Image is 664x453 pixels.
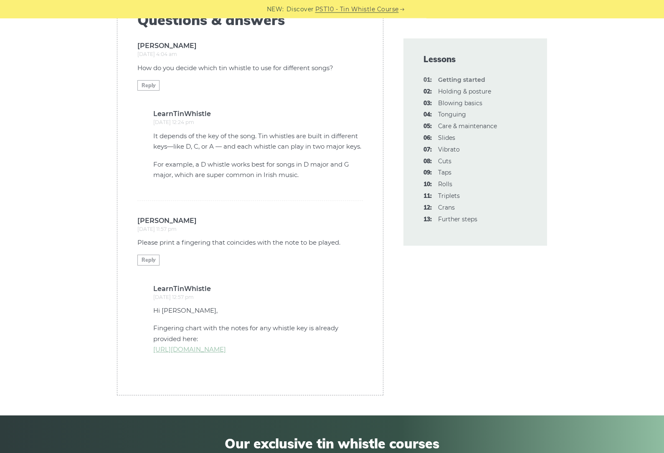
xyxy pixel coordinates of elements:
a: 03:Blowing basics [438,99,482,107]
a: PST10 - Tin Whistle Course [315,5,399,14]
span: Discover [286,5,314,14]
span: 10: [423,180,432,190]
span: 05: [423,121,432,132]
b: LearnTinWhistle [153,286,363,293]
span: Questions & answers [137,12,363,29]
a: Reply to Patricia Keeley [137,255,160,266]
span: 13: [423,215,432,225]
span: 03: [423,99,432,109]
a: 06:Slides [438,134,455,142]
a: Reply to Elisha Temple [137,81,160,91]
p: Please print a fingering that coincides with the note to be played. [137,238,363,248]
a: 13:Further steps [438,215,477,223]
b: [PERSON_NAME] [137,43,363,50]
span: 07: [423,145,432,155]
span: 02: [423,87,432,97]
a: 10:Rolls [438,180,452,188]
a: 11:Triplets [438,192,460,200]
a: 12:Crans [438,204,455,211]
p: Fingering chart with the notes for any whistle key is already provided here: [153,323,363,355]
span: 04: [423,110,432,120]
b: [PERSON_NAME] [137,218,363,225]
span: 01: [423,75,432,85]
p: For example, a D whistle works best for songs in D major and G major, which are super common in I... [153,159,363,181]
time: [DATE] 12:24 pm [153,119,194,126]
a: 08:Cuts [438,157,451,165]
a: [URL][DOMAIN_NAME] [153,346,226,354]
a: 02:Holding & posture [438,88,491,95]
a: 09:Taps [438,169,451,176]
span: 06: [423,133,432,143]
span: Lessons [423,53,527,65]
b: LearnTinWhistle [153,111,363,118]
span: 08: [423,157,432,167]
span: 09: [423,168,432,178]
a: 07:Vibrato [438,146,460,153]
a: 05:Care & maintenance [438,122,497,130]
time: [DATE] 4:04 am [137,51,177,58]
span: 12: [423,203,432,213]
a: 04:Tonguing [438,111,466,118]
span: 11: [423,191,432,201]
time: [DATE] 11:57 pm [137,226,177,233]
strong: Getting started [438,76,485,84]
p: How do you decide which tin whistle to use for different songs? [137,63,363,74]
span: Our exclusive tin whistle courses [96,436,568,452]
p: It depends of the key of the song. Tin whistles are built in different keys—like D, C, or A — and... [153,131,363,152]
span: NEW: [267,5,284,14]
time: [DATE] 12:57 pm [153,294,194,301]
p: Hi [PERSON_NAME], [153,306,363,316]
